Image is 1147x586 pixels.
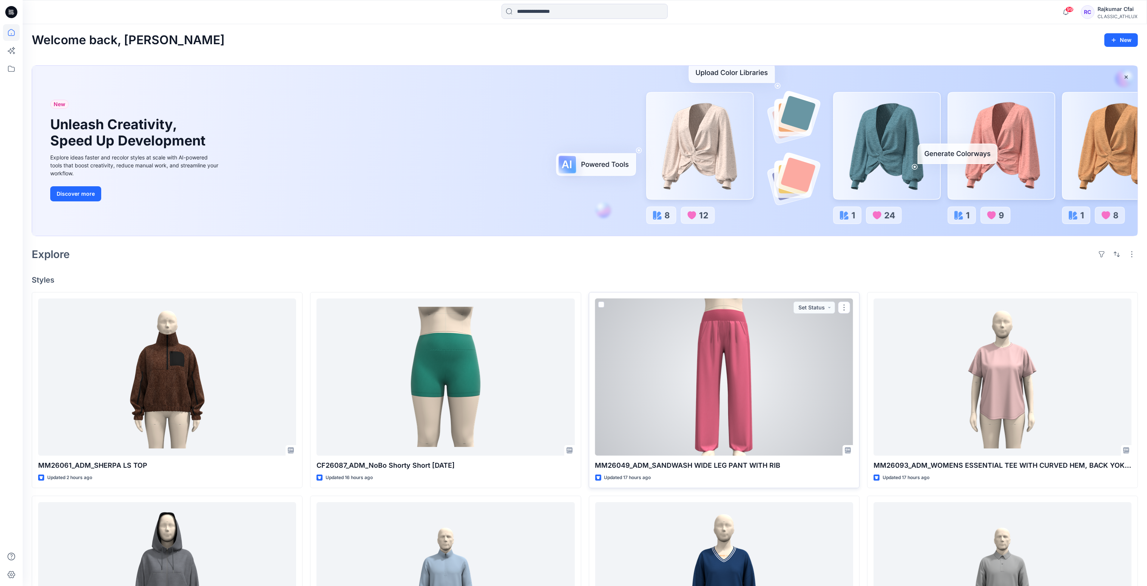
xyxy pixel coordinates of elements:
div: Explore ideas faster and recolor styles at scale with AI-powered tools that boost creativity, red... [50,153,220,177]
span: New [54,100,65,109]
p: CF26087_ADM_NoBo Shorty Short [DATE] [316,460,574,471]
h2: Welcome back, [PERSON_NAME] [32,33,225,47]
h2: Explore [32,248,70,260]
h1: Unleash Creativity, Speed Up Development [50,116,209,149]
h4: Styles [32,275,1138,284]
div: CLASSIC_ATHLUX [1098,14,1138,19]
a: MM26093_ADM_WOMENS ESSENTIAL TEE WITH CURVED HEM, BACK YOKE, & SPLIT BACK SEAM [874,298,1132,456]
p: Updated 16 hours ago [326,474,373,482]
p: Updated 17 hours ago [883,474,929,482]
a: CF26087_ADM_NoBo Shorty Short 01SEP25 [316,298,574,456]
button: New [1104,33,1138,47]
a: MM26049_ADM_SANDWASH WIDE LEG PANT WITH RIB [595,298,853,456]
p: Updated 17 hours ago [604,474,651,482]
p: Updated 2 hours ago [47,474,92,482]
a: Discover more [50,186,220,201]
p: MM26061_ADM_SHERPA LS TOP [38,460,296,471]
p: MM26093_ADM_WOMENS ESSENTIAL TEE WITH CURVED HEM, BACK YOKE, & SPLIT BACK SEAM [874,460,1132,471]
div: RC [1081,5,1095,19]
p: MM26049_ADM_SANDWASH WIDE LEG PANT WITH RIB [595,460,853,471]
button: Discover more [50,186,101,201]
a: MM26061_ADM_SHERPA LS TOP [38,298,296,456]
span: 99 [1065,6,1074,12]
div: Rajkumar Cfai [1098,5,1138,14]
